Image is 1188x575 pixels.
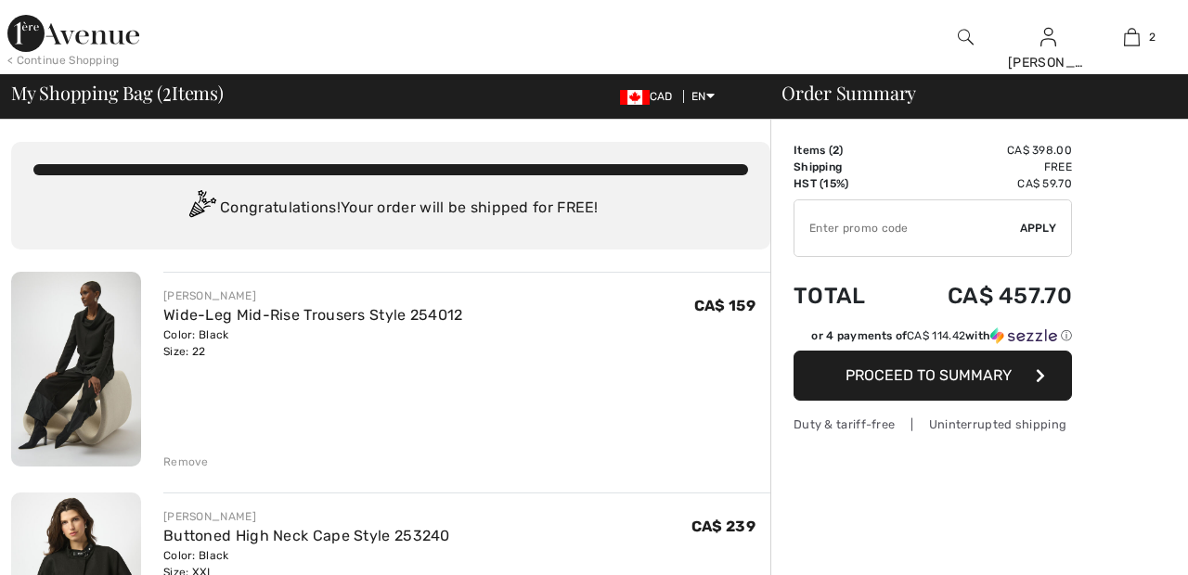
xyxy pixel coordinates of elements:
button: Proceed to Summary [794,351,1072,401]
input: Promo code [794,200,1020,256]
img: My Info [1040,26,1056,48]
a: Buttoned High Neck Cape Style 253240 [163,527,450,544]
td: Shipping [794,159,896,175]
img: Congratulation2.svg [183,190,220,227]
img: Wide-Leg Mid-Rise Trousers Style 254012 [11,272,141,466]
span: EN [691,90,715,103]
span: 2 [833,144,839,157]
span: CA$ 114.42 [907,329,965,342]
td: Total [794,264,896,327]
td: HST (15%) [794,175,896,192]
span: 2 [1149,29,1156,45]
img: Canadian Dollar [620,90,650,105]
a: 2 [1091,26,1172,48]
div: [PERSON_NAME] [163,508,450,525]
div: [PERSON_NAME] [1008,53,1090,72]
span: 2 [162,79,172,103]
div: Congratulations! Your order will be shipped for FREE! [33,190,748,227]
img: 1ère Avenue [7,15,139,52]
img: Sezzle [990,327,1057,344]
td: Items ( ) [794,142,896,159]
span: CA$ 159 [694,297,755,314]
div: [PERSON_NAME] [163,287,463,304]
span: My Shopping Bag ( Items) [11,83,224,102]
div: < Continue Shopping [7,52,120,69]
div: Remove [163,454,209,470]
span: Apply [1020,220,1057,236]
td: Free [896,159,1072,175]
td: CA$ 398.00 [896,142,1072,159]
div: or 4 payments ofCA$ 114.42withSezzle Click to learn more about Sezzle [794,327,1072,351]
a: Wide-Leg Mid-Rise Trousers Style 254012 [163,306,463,324]
span: CA$ 239 [691,517,755,535]
img: My Bag [1124,26,1140,48]
span: Proceed to Summary [846,366,1012,384]
div: Duty & tariff-free | Uninterrupted shipping [794,415,1072,433]
td: CA$ 59.70 [896,175,1072,192]
img: search the website [958,26,974,48]
a: Sign In [1040,28,1056,45]
div: Color: Black Size: 22 [163,326,463,360]
div: Order Summary [759,83,1177,102]
td: CA$ 457.70 [896,264,1072,327]
div: or 4 payments of with [811,327,1072,344]
span: CAD [620,90,680,103]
